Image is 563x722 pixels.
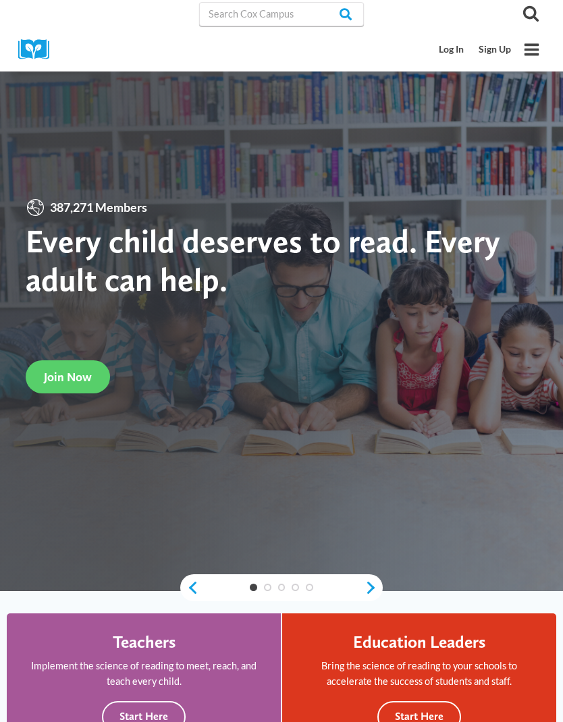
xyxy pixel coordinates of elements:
[44,370,92,384] span: Join Now
[180,580,198,595] a: previous
[432,37,472,62] a: Log In
[18,39,59,60] img: Cox Campus
[432,37,518,62] nav: Secondary Mobile Navigation
[292,584,299,591] a: 4
[26,360,110,393] a: Join Now
[25,658,263,689] p: Implement the science of reading to meet, reach, and teach every child.
[199,2,364,26] input: Search Cox Campus
[365,580,383,595] a: next
[113,632,176,652] h4: Teachers
[278,584,286,591] a: 3
[180,574,383,601] div: content slider buttons
[518,36,545,63] button: Open menu
[250,584,257,591] a: 1
[300,658,538,689] p: Bring the science of reading to your schools to accelerate the success of students and staff.
[264,584,271,591] a: 2
[45,198,152,217] span: 387,271 Members
[26,221,500,299] strong: Every child deserves to read. Every adult can help.
[471,37,518,62] a: Sign Up
[306,584,313,591] a: 5
[353,632,485,652] h4: Education Leaders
